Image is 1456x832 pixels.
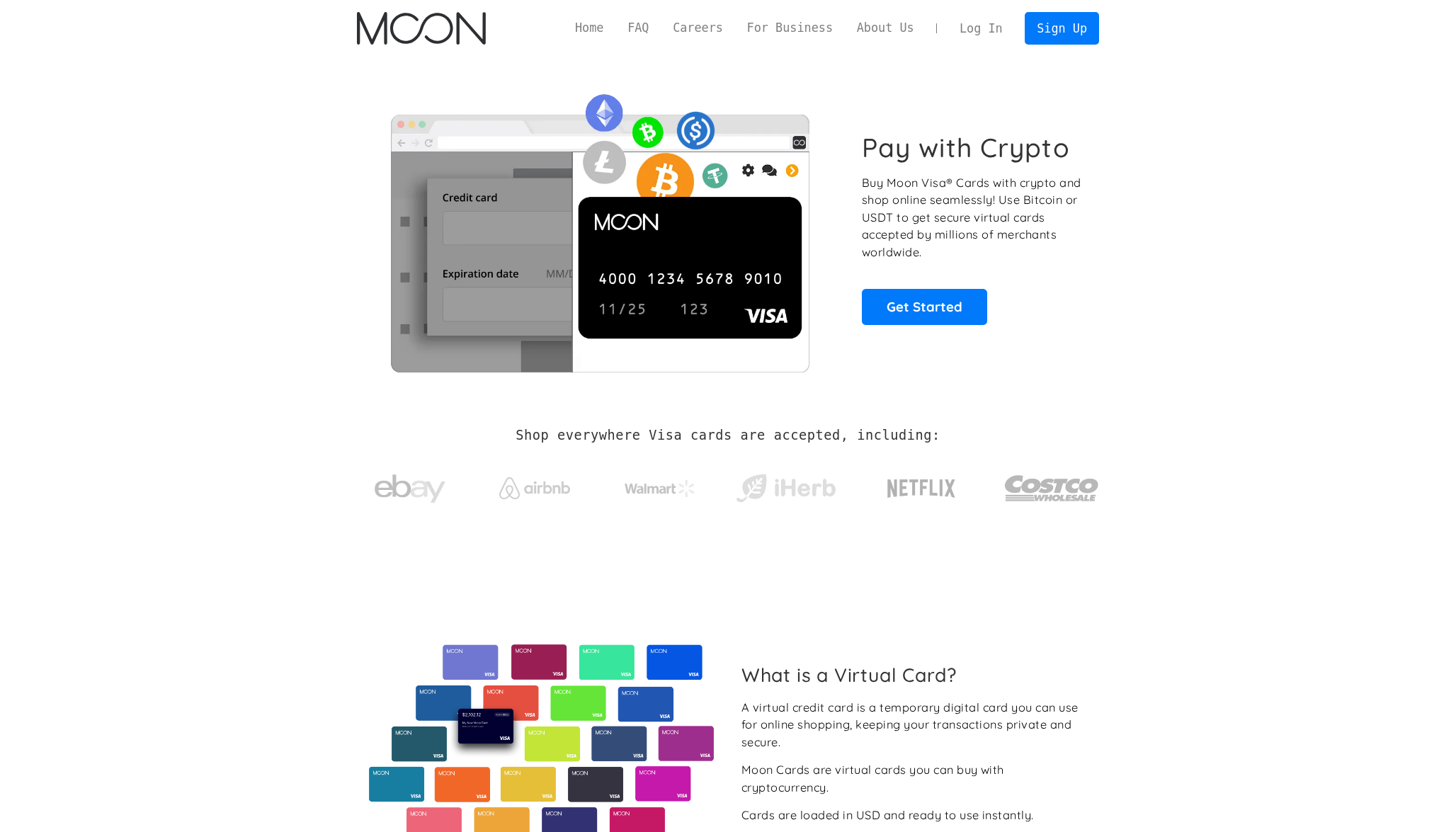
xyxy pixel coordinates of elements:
[357,84,842,372] img: Moon Cards let you spend your crypto anywhere Visa is accepted.
[886,471,957,506] img: Netflix
[1025,12,1098,44] a: Sign Up
[845,19,926,37] a: About Us
[733,456,838,514] a: iHerb
[661,19,734,37] a: Careers
[862,289,987,324] a: Get Started
[375,467,445,511] img: ebay
[499,477,570,499] img: Airbnb
[948,13,1014,44] a: Log In
[608,466,713,504] a: Walmart
[862,174,1084,261] p: Buy Moon Visa® Cards with crypto and shop online seamlessly! Use Bitcoin or USDT to get secure vi...
[563,19,615,37] a: Home
[858,457,985,513] a: Netflix
[482,463,588,506] a: Airbnb
[741,699,1088,751] div: A virtual credit card is a temporary digital card you can use for online shopping, keeping your t...
[516,428,940,443] h2: Shop everywhere Visa cards are accepted, including:
[357,452,462,518] a: ebay
[733,470,838,507] img: iHerb
[741,663,1088,686] h2: What is a Virtual Card?
[741,761,1088,796] div: Moon Cards are virtual cards you can buy with cryptocurrency.
[735,19,845,37] a: For Business
[357,12,485,45] a: home
[625,480,695,497] img: Walmart
[862,132,1070,164] h1: Pay with Crypto
[1004,462,1099,515] img: Costco
[741,807,1034,824] div: Cards are loaded in USD and ready to use instantly.
[357,12,485,45] img: Moon Logo
[1004,448,1099,522] a: Costco
[615,19,661,37] a: FAQ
